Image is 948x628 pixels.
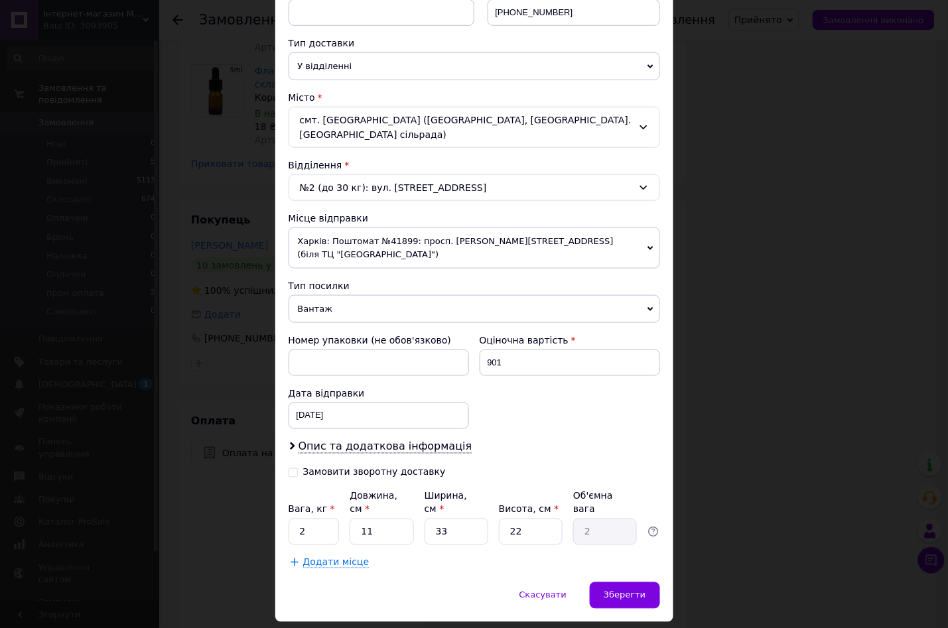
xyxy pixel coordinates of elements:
div: Номер упаковки (не обов'язково) [289,334,469,347]
span: Тип посилки [289,281,350,291]
div: смт. [GEOGRAPHIC_DATA] ([GEOGRAPHIC_DATA], [GEOGRAPHIC_DATA]. [GEOGRAPHIC_DATA] сільрада) [289,107,660,148]
span: Додати місце [303,557,370,568]
div: Об'ємна вага [573,489,637,516]
span: Харків: Поштомат №41899: просп. [PERSON_NAME][STREET_ADDRESS] (біля ТЦ "[GEOGRAPHIC_DATA]") [289,227,660,269]
div: Дата відправки [289,387,469,400]
label: Довжина, см [350,491,397,515]
label: Ширина, см [425,491,467,515]
span: Місце відправки [289,213,369,223]
div: Оціночна вартість [480,334,660,347]
span: Тип доставки [289,38,355,48]
span: У відділенні [289,52,660,80]
div: Відділення [289,158,660,172]
span: Скасувати [519,590,567,600]
div: Замовити зворотну доставку [303,467,446,478]
label: Вага, кг [289,504,335,515]
label: Висота, см [499,504,559,515]
div: Місто [289,91,660,104]
span: Опис та додаткова інформація [299,440,472,454]
div: №2 (до 30 кг): вул. [STREET_ADDRESS] [289,174,660,201]
span: Зберегти [604,590,645,600]
span: Вантаж [289,295,660,323]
